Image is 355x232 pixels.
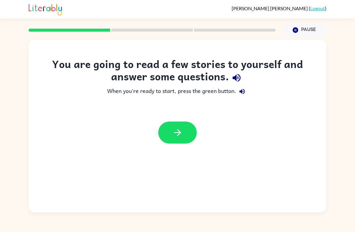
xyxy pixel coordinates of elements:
span: [PERSON_NAME] [PERSON_NAME] [232,5,309,11]
div: You are going to read a few stories to yourself and answer some questions. [41,58,314,85]
a: Logout [310,5,325,11]
img: Literably [29,2,62,16]
button: Pause [283,23,326,37]
div: ( ) [232,5,326,11]
div: When you're ready to start, press the green button. [41,85,314,97]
